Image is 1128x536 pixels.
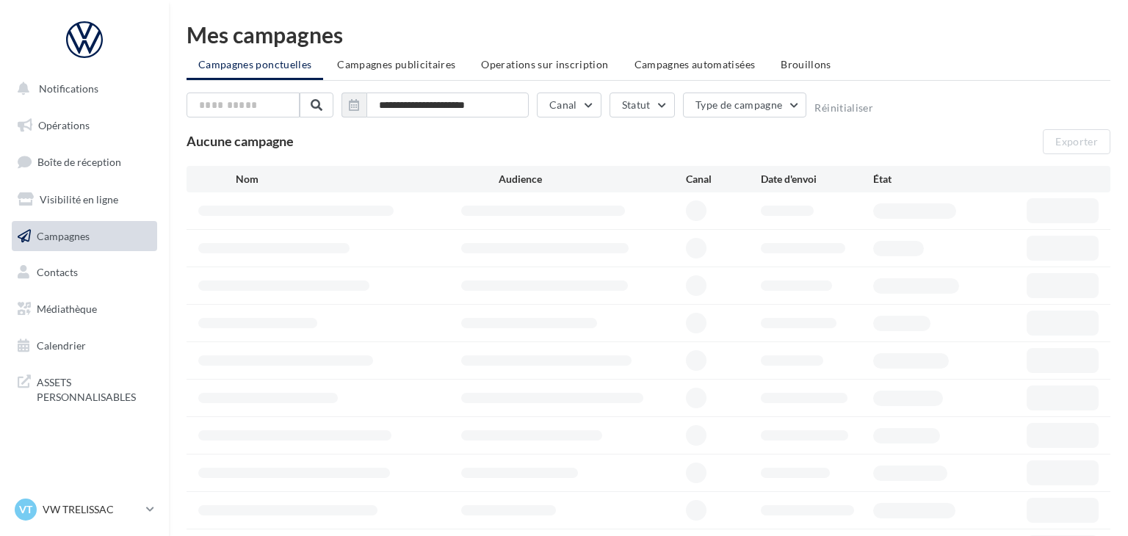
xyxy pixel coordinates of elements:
span: Contacts [37,266,78,278]
a: ASSETS PERSONNALISABLES [9,366,160,410]
span: Calendrier [37,339,86,352]
div: Audience [499,172,686,186]
button: Notifications [9,73,154,104]
button: Exporter [1043,129,1110,154]
a: Médiathèque [9,294,160,325]
a: Contacts [9,257,160,288]
span: Brouillons [781,58,831,70]
a: Visibilité en ligne [9,184,160,215]
span: ASSETS PERSONNALISABLES [37,372,151,404]
div: État [873,172,986,186]
span: Campagnes publicitaires [337,58,455,70]
a: Opérations [9,110,160,141]
div: Mes campagnes [187,23,1110,46]
p: VW TRELISSAC [43,502,140,517]
div: Date d'envoi [761,172,873,186]
a: Campagnes [9,221,160,252]
span: Campagnes [37,229,90,242]
span: Campagnes automatisées [634,58,756,70]
span: Visibilité en ligne [40,193,118,206]
span: Médiathèque [37,303,97,315]
span: Operations sur inscription [481,58,608,70]
button: Type de campagne [683,93,807,117]
button: Canal [537,93,601,117]
button: Réinitialiser [814,102,873,114]
div: Canal [686,172,761,186]
a: Calendrier [9,330,160,361]
span: Opérations [38,119,90,131]
a: VT VW TRELISSAC [12,496,157,524]
a: Boîte de réception [9,146,160,178]
span: Boîte de réception [37,156,121,168]
div: Nom [236,172,499,186]
button: Statut [610,93,675,117]
span: Notifications [39,82,98,95]
span: Aucune campagne [187,133,294,149]
span: VT [19,502,32,517]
